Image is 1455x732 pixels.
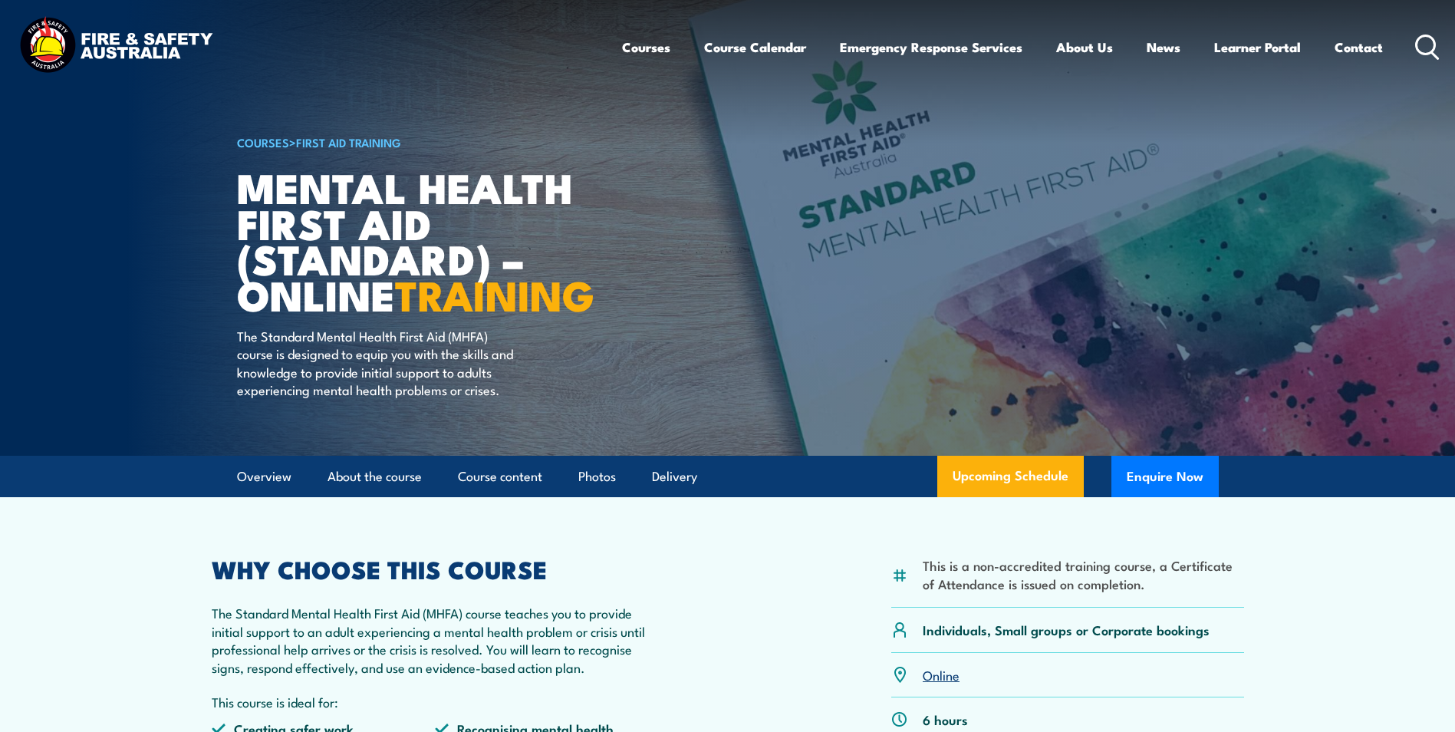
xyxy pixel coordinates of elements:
[923,621,1210,638] p: Individuals, Small groups or Corporate bookings
[1147,27,1180,68] a: News
[1335,27,1383,68] a: Contact
[395,262,594,325] strong: TRAINING
[840,27,1022,68] a: Emergency Response Services
[212,604,660,676] p: The Standard Mental Health First Aid (MHFA) course teaches you to provide initial support to an a...
[458,457,542,497] a: Course content
[212,558,660,579] h2: WHY CHOOSE THIS COURSE
[237,169,616,312] h1: Mental Health First Aid (Standard) – Online
[937,456,1084,497] a: Upcoming Schedule
[1214,27,1301,68] a: Learner Portal
[923,711,968,728] p: 6 hours
[923,556,1244,592] li: This is a non-accredited training course, a Certificate of Attendance is issued on completion.
[237,457,291,497] a: Overview
[1056,27,1113,68] a: About Us
[237,327,517,399] p: The Standard Mental Health First Aid (MHFA) course is designed to equip you with the skills and k...
[704,27,806,68] a: Course Calendar
[1111,456,1219,497] button: Enquire Now
[237,134,289,150] a: COURSES
[578,457,616,497] a: Photos
[237,133,616,151] h6: >
[296,134,401,150] a: First Aid Training
[328,457,422,497] a: About the course
[212,693,660,711] p: This course is ideal for:
[923,665,960,684] a: Online
[622,27,670,68] a: Courses
[652,457,697,497] a: Delivery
